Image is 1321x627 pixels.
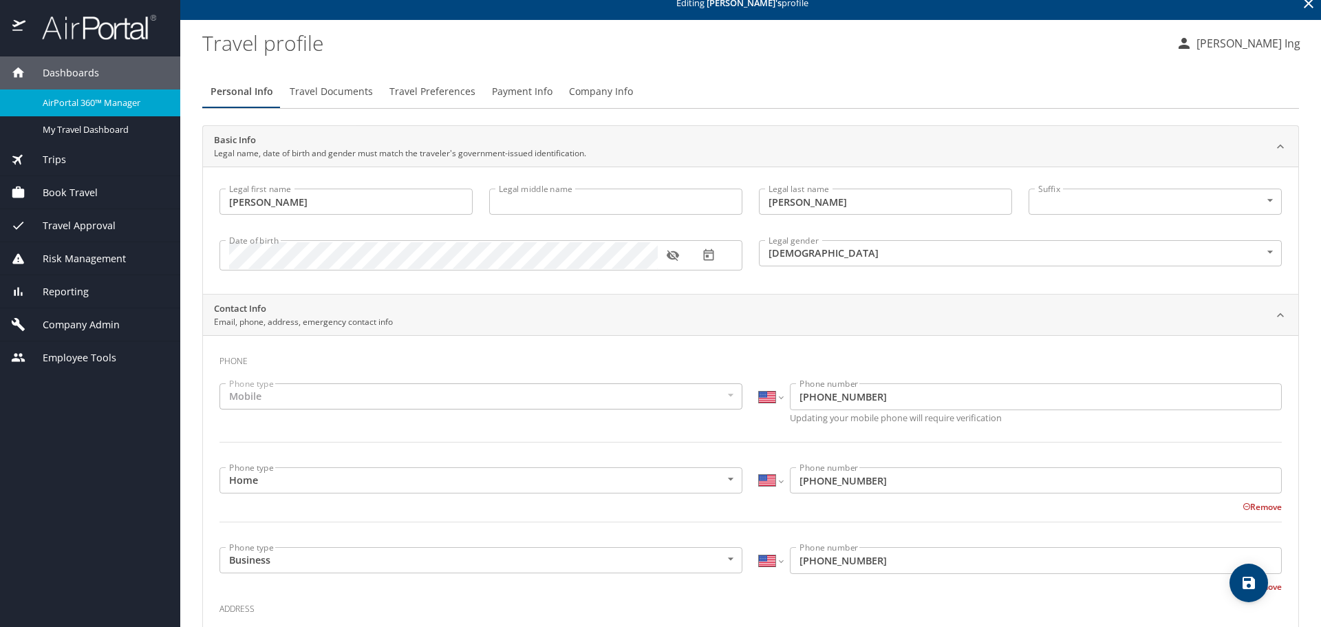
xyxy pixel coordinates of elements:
span: Company Admin [25,317,120,332]
span: Employee Tools [25,350,116,365]
img: icon-airportal.png [12,14,27,41]
div: ​ [1029,189,1282,215]
button: save [1229,564,1268,602]
span: Dashboards [25,65,99,81]
div: Contact InfoEmail, phone, address, emergency contact info [203,295,1298,336]
span: Company Info [569,83,633,100]
div: Profile [202,75,1299,108]
span: Personal Info [211,83,273,100]
div: [DEMOGRAPHIC_DATA] [759,240,1282,266]
h1: Travel profile [202,21,1165,64]
img: airportal-logo.png [27,14,156,41]
span: Trips [25,152,66,167]
span: Travel Preferences [389,83,475,100]
p: Legal name, date of birth and gender must match the traveler's government-issued identification. [214,147,586,160]
span: Travel Documents [290,83,373,100]
h2: Contact Info [214,302,393,316]
div: Mobile [219,383,742,410]
p: Email, phone, address, emergency contact info [214,316,393,328]
p: [PERSON_NAME] Ing [1192,35,1300,52]
div: Basic InfoLegal name, date of birth and gender must match the traveler's government-issued identi... [203,126,1298,167]
span: Travel Approval [25,218,116,233]
span: AirPortal 360™ Manager [43,96,164,109]
span: Risk Management [25,251,126,266]
button: Remove [1243,501,1282,513]
span: Payment Info [492,83,552,100]
p: Updating your mobile phone will require verification [790,414,1282,423]
div: Basic InfoLegal name, date of birth and gender must match the traveler's government-issued identi... [203,167,1298,294]
button: [PERSON_NAME] Ing [1170,31,1306,56]
h3: Address [219,594,1282,617]
div: Business [219,547,742,573]
h3: Phone [219,346,1282,370]
span: Book Travel [25,185,98,200]
div: Home [219,467,742,493]
span: My Travel Dashboard [43,123,164,136]
span: Reporting [25,284,89,299]
h2: Basic Info [214,134,586,147]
